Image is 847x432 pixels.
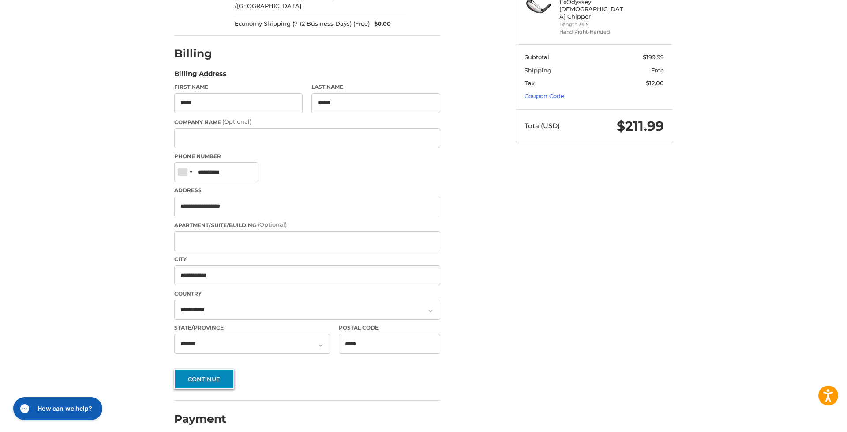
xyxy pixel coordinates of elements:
[525,67,551,74] span: Shipping
[258,221,287,228] small: (Optional)
[651,67,664,74] span: Free
[174,83,303,91] label: First Name
[643,53,664,61] span: $199.99
[174,255,440,263] label: City
[311,83,440,91] label: Last Name
[174,186,440,194] label: Address
[559,21,627,28] li: Length 34.5
[174,117,440,126] label: Company Name
[174,69,226,83] legend: Billing Address
[525,92,564,99] a: Coupon Code
[237,2,301,9] span: [GEOGRAPHIC_DATA]
[174,369,234,389] button: Continue
[525,53,549,61] span: Subtotal
[9,394,105,423] iframe: Gorgias live chat messenger
[174,290,440,298] label: Country
[174,152,440,160] label: Phone Number
[646,80,664,87] span: $12.00
[222,118,251,125] small: (Optional)
[559,28,627,36] li: Hand Right-Handed
[235,19,370,28] span: Economy Shipping (7-12 Business Days) (Free)
[174,220,440,229] label: Apartment/Suite/Building
[174,47,226,61] h2: Billing
[525,80,535,87] span: Tax
[174,412,226,426] h2: Payment
[370,19,391,28] span: $0.00
[617,118,664,134] span: $211.99
[174,324,330,332] label: State/Province
[339,324,440,332] label: Postal Code
[525,121,560,130] span: Total (USD)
